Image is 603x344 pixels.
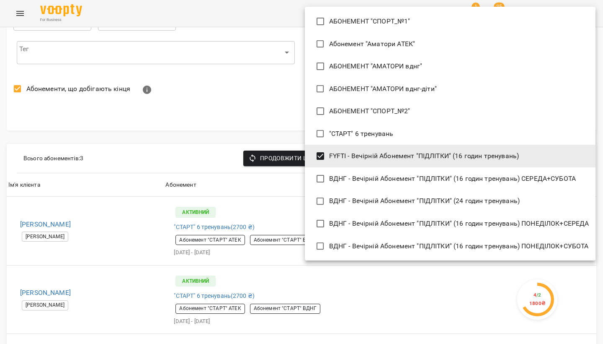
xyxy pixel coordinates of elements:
[329,16,410,26] span: АБОНЕМЕНТ "СПОРТ_№1"
[329,84,437,94] span: АБОНЕМЕНТ "АМАТОРИ вднг-діти"
[329,241,589,251] span: ВДНГ - Вечірній Абонемент "ПІДЛІТКИ" (16 годин тренувань) ПОНЕДІЛОК+СУБОТА
[329,129,394,139] span: "СТАРТ" 6 тренувань
[329,39,415,49] span: Абонемент "Аматори АТЕК"
[329,106,410,116] span: АБОНЕМЕНТ "СПОРТ_№2"
[329,61,423,71] span: АБОНЕМЕНТ "АМАТОРИ вднг"
[329,174,576,184] span: ВДНГ - Вечірній Абонемент "ПІДЛІТКИ" (16 годин тренувань) СЕРЕДА+СУБОТА
[329,151,519,161] span: FYFTI - Вечірній Абонемент "ПІДЛІТКИ" (16 годин тренувань)
[329,219,589,229] span: ВДНГ - Вечірній Абонемент "ПІДЛІТКИ" (16 годин тренувань) ПОНЕДІЛОК+СЕРЕДА
[329,196,520,206] span: ВДНГ - Вечірній Абонемент "ПІДЛІТКИ" (24 годин тренувань)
